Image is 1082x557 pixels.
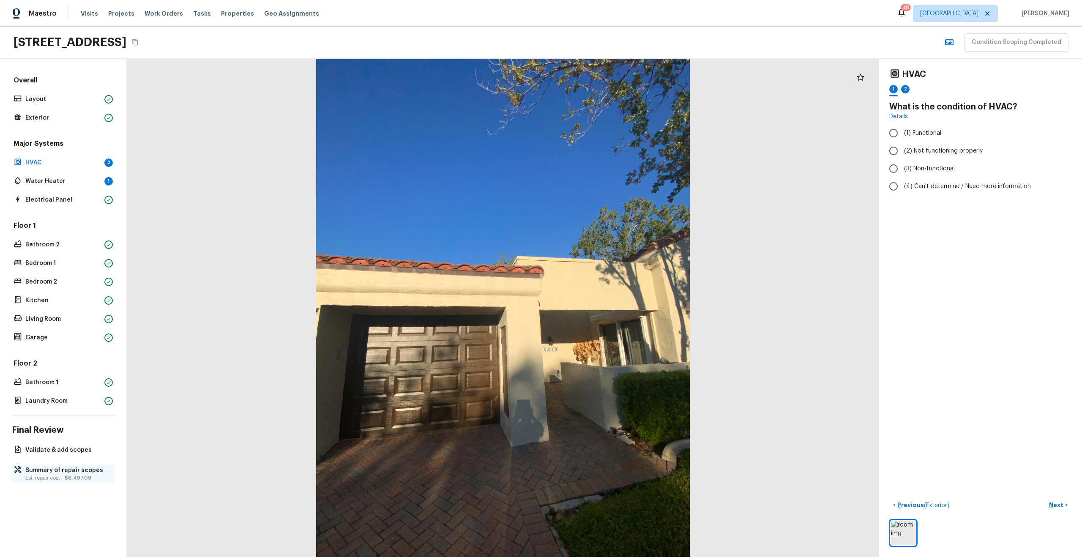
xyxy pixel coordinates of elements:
span: Work Orders [145,9,183,18]
p: Bedroom 2 [25,278,101,286]
div: 2 [901,85,910,93]
button: Copy Address [130,37,141,48]
p: Living Room [25,315,101,323]
div: 1 [104,177,113,186]
p: Electrical Panel [25,196,101,204]
div: 48 [902,3,909,12]
span: Properties [221,9,254,18]
p: Bathroom 2 [25,240,101,249]
a: Details [889,112,908,121]
h5: Overall [12,76,115,87]
p: Summary of repair scopes [25,466,109,475]
p: Bathroom 1 [25,378,101,387]
p: Previous [896,501,949,510]
h2: [STREET_ADDRESS] [14,35,126,50]
p: Est. repair cost - [25,475,109,481]
span: Geo Assignments [264,9,319,18]
h5: Major Systems [12,139,115,150]
p: Exterior [25,114,101,122]
img: room img [891,521,915,545]
div: 1 [889,85,898,93]
span: (1) Functional [904,129,941,137]
span: Maestro [29,9,57,18]
div: 2 [104,158,113,167]
p: Kitchen [25,296,101,305]
span: (3) Non-functional [904,164,955,173]
h4: HVAC [902,69,926,80]
button: <Previous(Exterior) [889,498,953,512]
span: [PERSON_NAME] [1018,9,1069,18]
p: HVAC [25,158,101,167]
span: Tasks [193,11,211,16]
button: Next> [1045,498,1072,512]
span: $6,497.09 [65,475,91,481]
p: Laundry Room [25,397,101,405]
h4: Final Review [12,425,115,436]
span: [GEOGRAPHIC_DATA] [920,9,978,18]
p: Garage [25,333,101,342]
span: Visits [81,9,98,18]
span: (4) Can't determine / Need more information [904,182,1031,191]
p: Next [1049,501,1065,509]
h4: What is the condition of HVAC? [889,101,1072,112]
span: ( Exterior ) [924,502,949,508]
span: (2) Not functioning properly [904,147,983,155]
span: Projects [108,9,134,18]
h5: Floor 2 [12,359,115,370]
p: Layout [25,95,101,104]
p: Validate & add scopes [25,446,109,454]
h5: Floor 1 [12,221,115,232]
p: Water Heater [25,177,101,186]
p: Bedroom 1 [25,259,101,268]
